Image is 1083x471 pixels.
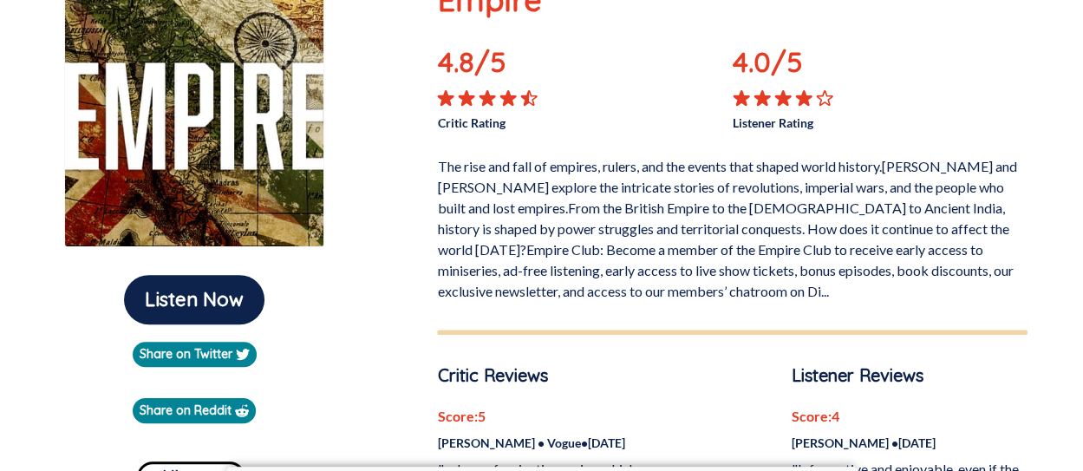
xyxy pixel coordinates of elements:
[133,342,257,367] a: Share on Twitter
[437,149,1028,302] p: The rise and fall of empires, rulers, and the events that shaped world history.[PERSON_NAME] and ...
[437,363,673,389] p: Critic Reviews
[792,434,1028,452] p: [PERSON_NAME] • [DATE]
[733,41,851,89] p: 4.0 /5
[437,406,673,427] p: Score: 5
[792,406,1028,427] p: Score: 4
[133,398,256,423] a: Share on Reddit
[437,107,732,132] p: Critic Rating
[792,363,1028,389] p: Listener Reviews
[733,107,1028,132] p: Listener Rating
[124,275,264,324] button: Listen Now
[437,41,555,89] p: 4.8 /5
[437,434,673,452] p: [PERSON_NAME] • Vogue • [DATE]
